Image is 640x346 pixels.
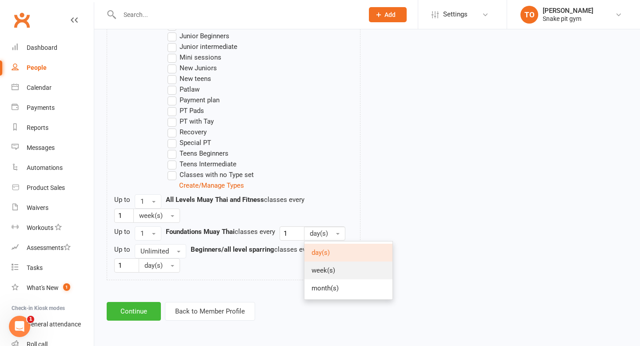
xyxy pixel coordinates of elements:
[312,284,339,292] span: month(s)
[114,226,130,237] div: Up to
[165,302,255,321] button: Back to Member Profile
[27,284,59,291] div: What's New
[168,127,207,137] label: Recovery
[12,118,94,138] a: Reports
[114,244,130,255] div: Up to
[166,196,264,204] strong: All Levels Muay Thai and Fitness
[12,314,94,334] a: General attendance kiosk mode
[27,321,81,328] div: General attendance
[139,258,180,273] button: day(s)
[310,229,328,237] span: day(s)
[304,262,392,279] a: week(s)
[12,178,94,198] a: Product Sales
[304,244,392,262] a: day(s)
[12,98,94,118] a: Payments
[27,316,34,323] span: 1
[27,104,55,111] div: Payments
[27,244,71,251] div: Assessments
[166,194,304,205] div: classes every
[9,316,30,337] iframe: Intercom live chat
[168,105,204,116] label: PT Pads
[27,164,63,171] div: Automations
[191,244,315,255] div: classes every
[27,44,57,51] div: Dashboard
[312,249,330,257] span: day(s)
[168,159,236,169] label: Teens Intermediate
[114,194,130,205] div: Up to
[12,258,94,278] a: Tasks
[139,212,163,220] span: week(s)
[304,279,392,297] a: month(s)
[12,78,94,98] a: Calendar
[12,198,94,218] a: Waivers
[12,238,94,258] a: Assessments
[312,266,335,274] span: week(s)
[168,73,211,84] label: New teens
[12,58,94,78] a: People
[117,8,357,21] input: Search...
[140,229,144,237] span: 1
[135,226,161,241] button: 1
[27,144,55,151] div: Messages
[27,124,48,131] div: Reports
[27,64,47,71] div: People
[168,137,211,148] label: Special PT
[443,4,468,24] span: Settings
[27,264,43,271] div: Tasks
[168,63,217,73] label: New Juniors
[12,278,94,298] a: What's New1
[135,194,161,209] button: 1
[133,209,180,223] button: week(s)
[144,262,163,270] span: day(s)
[168,52,221,63] label: Mini sessions
[168,95,220,105] label: Payment plan
[135,244,186,258] button: Unlimited
[168,31,229,41] label: Junior Beginners
[11,9,33,31] a: Clubworx
[166,228,235,236] strong: Foundations Muay Thai
[12,158,94,178] a: Automations
[191,245,274,253] strong: Beginners/all level sparring
[168,84,200,95] label: Patlaw
[166,226,275,237] div: classes every
[543,15,593,23] div: Snake pit gym
[12,138,94,158] a: Messages
[543,7,593,15] div: [PERSON_NAME]
[168,116,214,127] label: PT with Tay
[384,11,396,18] span: Add
[27,224,53,231] div: Workouts
[168,41,237,52] label: Junior intermediate
[63,283,70,291] span: 1
[12,218,94,238] a: Workouts
[168,148,228,159] label: Teens Beginners
[140,197,144,205] span: 1
[369,7,407,22] button: Add
[27,184,65,191] div: Product Sales
[140,247,169,255] span: Unlimited
[304,226,345,241] button: day(s)
[179,181,244,189] a: Create/Manage Types
[27,204,48,211] div: Waivers
[27,84,52,91] div: Calendar
[107,302,161,321] button: Continue
[12,38,94,58] a: Dashboard
[168,169,254,180] label: Classes with no Type set
[520,6,538,24] div: TO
